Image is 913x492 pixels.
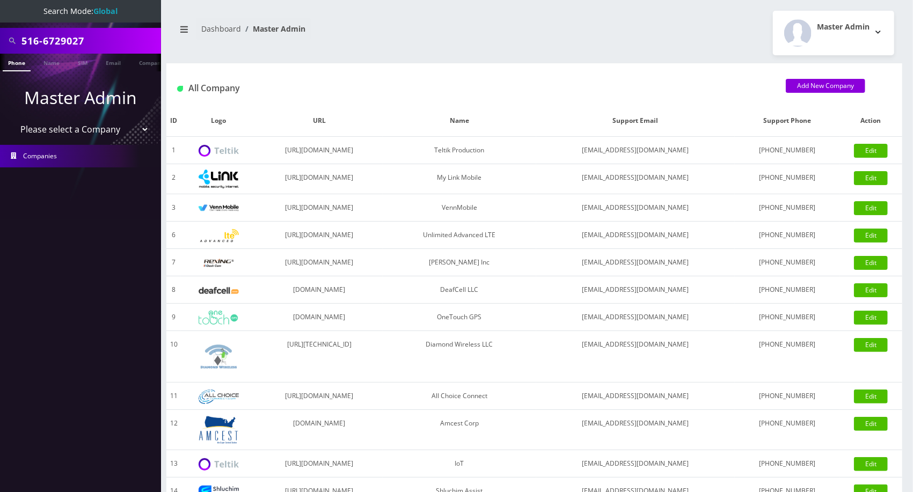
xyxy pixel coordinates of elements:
[854,144,888,158] a: Edit
[383,249,536,276] td: [PERSON_NAME] Inc
[199,458,239,471] img: IoT
[199,204,239,212] img: VennMobile
[536,137,735,164] td: [EMAIL_ADDRESS][DOMAIN_NAME]
[166,410,181,450] td: 12
[854,256,888,270] a: Edit
[735,410,839,450] td: [PHONE_NUMBER]
[256,383,383,410] td: [URL][DOMAIN_NAME]
[735,383,839,410] td: [PHONE_NUMBER]
[383,410,536,450] td: Amcest Corp
[383,137,536,164] td: Teltik Production
[536,222,735,249] td: [EMAIL_ADDRESS][DOMAIN_NAME]
[383,450,536,478] td: IoT
[93,6,118,16] strong: Global
[256,194,383,222] td: [URL][DOMAIN_NAME]
[735,304,839,331] td: [PHONE_NUMBER]
[256,410,383,450] td: [DOMAIN_NAME]
[166,450,181,478] td: 13
[536,249,735,276] td: [EMAIL_ADDRESS][DOMAIN_NAME]
[256,105,383,137] th: URL
[839,105,902,137] th: Action
[256,450,383,478] td: [URL][DOMAIN_NAME]
[256,164,383,194] td: [URL][DOMAIN_NAME]
[199,390,239,404] img: All Choice Connect
[854,229,888,243] a: Edit
[199,415,239,444] img: Amcest Corp
[256,331,383,383] td: [URL][TECHNICAL_ID]
[43,6,118,16] span: Search Mode:
[199,229,239,243] img: Unlimited Advanced LTE
[383,194,536,222] td: VennMobile
[536,383,735,410] td: [EMAIL_ADDRESS][DOMAIN_NAME]
[199,145,239,157] img: Teltik Production
[199,311,239,325] img: OneTouch GPS
[177,86,183,92] img: All Company
[773,11,894,55] button: Master Admin
[21,31,158,51] input: Search All Companies
[256,304,383,331] td: [DOMAIN_NAME]
[174,18,527,48] nav: breadcrumb
[383,304,536,331] td: OneTouch GPS
[201,24,241,34] a: Dashboard
[817,23,870,32] h2: Master Admin
[256,222,383,249] td: [URL][DOMAIN_NAME]
[854,283,888,297] a: Edit
[854,457,888,471] a: Edit
[383,222,536,249] td: Unlimited Advanced LTE
[383,276,536,304] td: DeafCell LLC
[181,105,255,137] th: Logo
[854,311,888,325] a: Edit
[177,83,770,93] h1: All Company
[100,54,126,70] a: Email
[38,54,65,70] a: Name
[536,304,735,331] td: [EMAIL_ADDRESS][DOMAIN_NAME]
[854,338,888,352] a: Edit
[166,383,181,410] td: 11
[735,194,839,222] td: [PHONE_NUMBER]
[166,222,181,249] td: 6
[383,164,536,194] td: My Link Mobile
[854,417,888,431] a: Edit
[256,137,383,164] td: [URL][DOMAIN_NAME]
[735,164,839,194] td: [PHONE_NUMBER]
[735,450,839,478] td: [PHONE_NUMBER]
[536,164,735,194] td: [EMAIL_ADDRESS][DOMAIN_NAME]
[256,276,383,304] td: [DOMAIN_NAME]
[199,287,239,294] img: DeafCell LLC
[166,164,181,194] td: 2
[735,249,839,276] td: [PHONE_NUMBER]
[199,170,239,188] img: My Link Mobile
[166,331,181,383] td: 10
[536,450,735,478] td: [EMAIL_ADDRESS][DOMAIN_NAME]
[256,249,383,276] td: [URL][DOMAIN_NAME]
[383,383,536,410] td: All Choice Connect
[735,222,839,249] td: [PHONE_NUMBER]
[166,105,181,137] th: ID
[241,23,305,34] li: Master Admin
[786,79,865,93] a: Add New Company
[854,390,888,403] a: Edit
[536,194,735,222] td: [EMAIL_ADDRESS][DOMAIN_NAME]
[536,410,735,450] td: [EMAIL_ADDRESS][DOMAIN_NAME]
[166,276,181,304] td: 8
[735,331,839,383] td: [PHONE_NUMBER]
[3,54,31,71] a: Phone
[735,276,839,304] td: [PHONE_NUMBER]
[854,201,888,215] a: Edit
[134,54,170,70] a: Company
[166,194,181,222] td: 3
[735,137,839,164] td: [PHONE_NUMBER]
[199,258,239,268] img: Rexing Inc
[166,137,181,164] td: 1
[536,105,735,137] th: Support Email
[383,105,536,137] th: Name
[735,105,839,137] th: Support Phone
[166,249,181,276] td: 7
[166,304,181,331] td: 9
[199,336,239,377] img: Diamond Wireless LLC
[72,54,93,70] a: SIM
[383,331,536,383] td: Diamond Wireless LLC
[24,151,57,160] span: Companies
[536,331,735,383] td: [EMAIL_ADDRESS][DOMAIN_NAME]
[536,276,735,304] td: [EMAIL_ADDRESS][DOMAIN_NAME]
